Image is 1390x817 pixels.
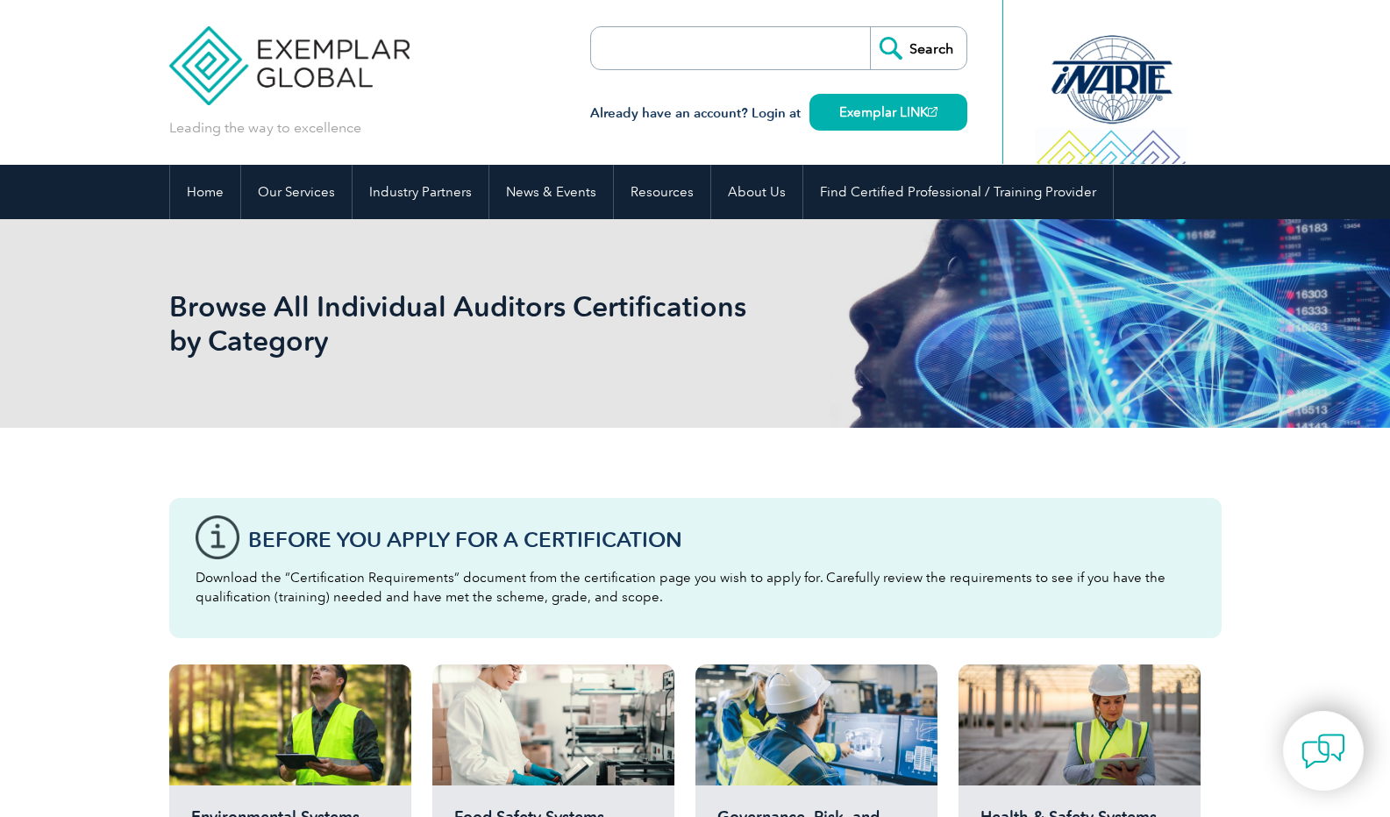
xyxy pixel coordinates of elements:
[590,103,967,124] h3: Already have an account? Login at
[169,289,843,358] h1: Browse All Individual Auditors Certifications by Category
[170,165,240,219] a: Home
[248,529,1195,551] h3: Before You Apply For a Certification
[353,165,488,219] a: Industry Partners
[241,165,352,219] a: Our Services
[809,94,967,131] a: Exemplar LINK
[1301,729,1345,773] img: contact-chat.png
[803,165,1113,219] a: Find Certified Professional / Training Provider
[489,165,613,219] a: News & Events
[870,27,966,69] input: Search
[614,165,710,219] a: Resources
[928,107,937,117] img: open_square.png
[196,568,1195,607] p: Download the “Certification Requirements” document from the certification page you wish to apply ...
[169,118,361,138] p: Leading the way to excellence
[711,165,802,219] a: About Us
